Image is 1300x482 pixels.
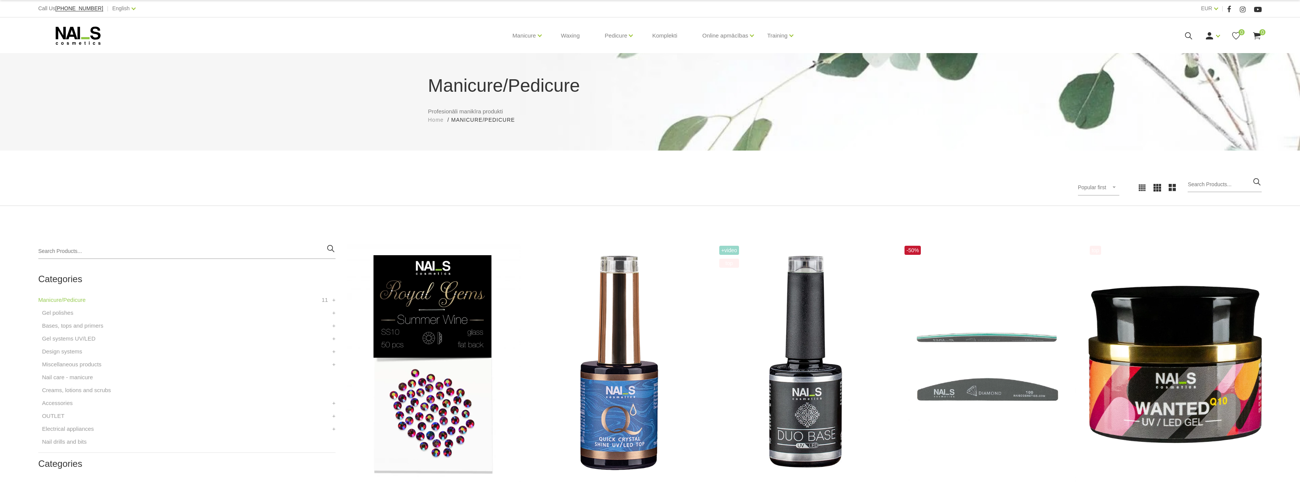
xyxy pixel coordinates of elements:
[512,20,536,51] a: Manicure
[1078,184,1106,190] span: Popular first
[42,347,82,356] a: Design systems
[428,116,444,124] a: Home
[332,411,336,421] a: +
[42,373,93,382] a: Nail care - manicure
[428,72,872,99] h1: Manicure/Pedicure
[38,4,103,13] div: Call Us
[1259,29,1265,35] span: 0
[107,4,109,13] span: |
[38,295,86,305] a: Manicure/Pedicure
[112,4,130,13] a: English
[1188,177,1262,192] input: Search Products...
[38,459,336,469] h2: Categories
[332,347,336,356] a: +
[904,246,921,255] span: -50%
[646,17,683,54] a: Komplekti
[719,246,739,255] span: +Video
[702,20,748,51] a: Online apmācības
[42,360,102,369] a: Miscellaneous products
[428,117,444,123] span: Home
[42,386,111,395] a: Creams, lotions and scrubs
[38,244,336,259] input: Search Products...
[332,321,336,330] a: +
[332,399,336,408] a: +
[42,437,87,446] a: Nail drills and bits
[38,274,336,284] h2: Categories
[42,399,73,408] a: Accessories
[321,295,328,305] span: 11
[42,308,74,317] a: Gel polishes
[1231,31,1241,41] a: 0
[332,334,336,343] a: +
[42,424,94,433] a: Electrical appliances
[332,360,336,369] a: +
[555,17,586,54] a: Waxing
[1201,4,1212,13] a: EUR
[451,116,523,124] li: Manicure/Pedicure
[42,321,104,330] a: Bases, tops and primers
[332,308,336,317] a: +
[767,20,788,51] a: Training
[55,5,103,11] span: [PHONE_NUMBER]
[1239,29,1245,35] span: 0
[332,295,336,305] a: +
[42,411,65,421] a: OUTLET
[55,6,103,11] a: [PHONE_NUMBER]
[719,259,739,268] span: top
[332,424,336,433] a: +
[1222,4,1223,13] span: |
[605,20,627,51] a: Pedicure
[1090,246,1101,255] span: top
[42,334,96,343] a: Gel systems UV/LED
[422,72,878,124] div: Profesionāli manikīra produkti
[1252,31,1262,41] a: 0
